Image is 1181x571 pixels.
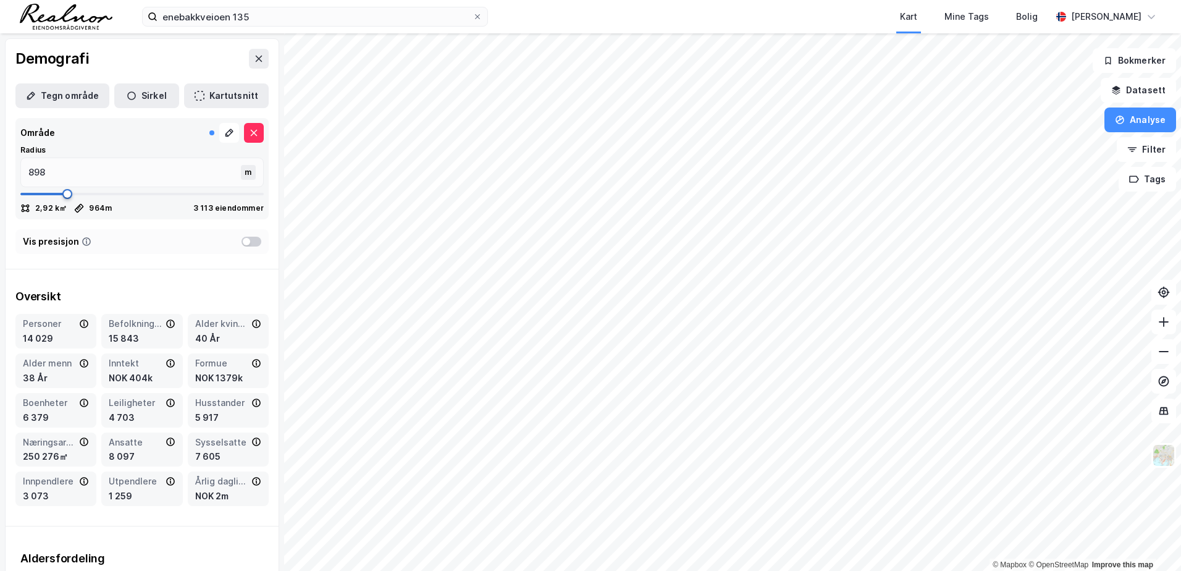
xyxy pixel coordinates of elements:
[1028,560,1088,569] a: OpenStreetMap
[993,560,1027,569] a: Mapbox
[23,356,77,371] div: Alder menn
[89,203,112,213] div: 964 m
[109,449,175,464] div: 8 097
[1016,9,1038,24] div: Bolig
[1071,9,1141,24] div: [PERSON_NAME]
[195,449,261,464] div: 7 605
[1117,137,1176,162] button: Filter
[109,474,162,489] div: Utpendlere
[195,356,249,371] div: Formue
[109,331,175,346] div: 15 843
[193,203,264,213] div: 3 113 eiendommer
[1119,512,1181,571] iframe: Chat Widget
[158,7,473,26] input: Søk på adresse, matrikkel, gårdeiere, leietakere eller personer
[1119,512,1181,571] div: Kontrollprogram for chat
[15,289,269,304] div: Oversikt
[20,145,264,155] div: Radius
[1104,108,1176,132] button: Analyse
[23,449,89,464] div: 250 276㎡
[195,316,249,331] div: Alder kvinner
[195,474,249,489] div: Årlig dagligvareforbruk
[23,371,89,386] div: 38 År
[1119,167,1176,192] button: Tags
[900,9,917,24] div: Kart
[20,551,264,566] div: Aldersfordeling
[195,395,249,410] div: Husstander
[23,331,89,346] div: 14 029
[114,83,179,108] button: Sirkel
[241,165,256,180] div: m
[23,410,89,425] div: 6 379
[20,4,112,30] img: realnor-logo.934646d98de889bb5806.png
[1101,78,1176,103] button: Datasett
[1092,560,1153,569] a: Improve this map
[1152,444,1175,467] img: Z
[21,158,243,187] input: m
[20,125,55,140] div: Område
[109,316,162,331] div: Befolkning dagtid
[23,435,77,450] div: Næringsareal
[23,474,77,489] div: Innpendlere
[109,435,162,450] div: Ansatte
[15,49,88,69] div: Demografi
[1093,48,1176,73] button: Bokmerker
[23,395,77,410] div: Boenheter
[109,371,175,386] div: NOK 404k
[195,371,261,386] div: NOK 1379k
[184,83,269,108] button: Kartutsnitt
[195,410,261,425] div: 5 917
[109,489,175,504] div: 1 259
[35,203,67,213] div: 2,92 k㎡
[195,331,261,346] div: 40 År
[23,316,77,331] div: Personer
[23,234,79,249] div: Vis presisjon
[195,489,261,504] div: NOK 2m
[15,83,109,108] button: Tegn område
[944,9,989,24] div: Mine Tags
[109,410,175,425] div: 4 703
[109,356,162,371] div: Inntekt
[195,435,249,450] div: Sysselsatte
[23,489,89,504] div: 3 073
[109,395,162,410] div: Leiligheter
